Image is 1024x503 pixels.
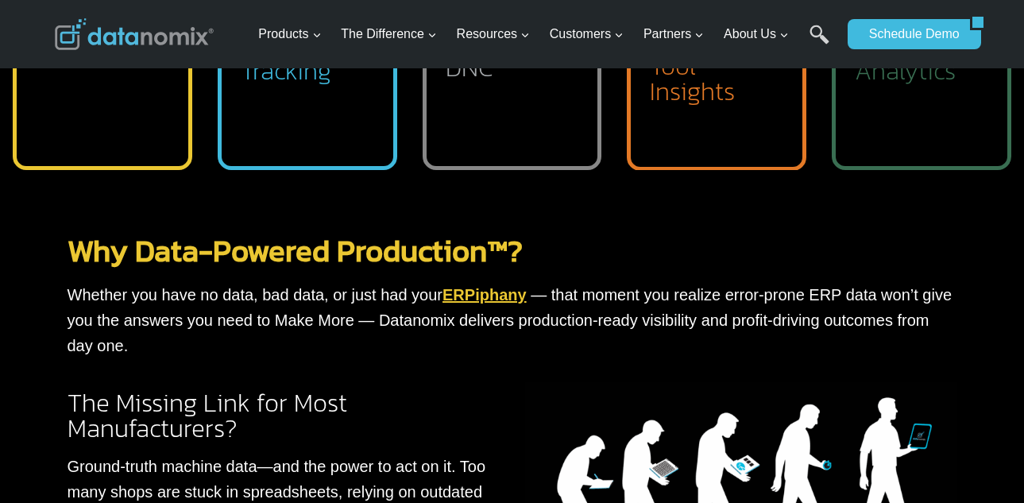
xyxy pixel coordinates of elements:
[810,25,829,60] a: Search
[68,282,957,358] p: Whether you have no data, bad data, or just had your — that moment you realize error-prone ERP da...
[241,7,374,83] h2: Scheduling + Job Tracking
[650,28,783,104] h2: TMAC ai™ + Tool Insights
[457,24,530,44] span: Resources
[550,24,624,44] span: Customers
[357,66,429,80] span: Phone number
[68,228,523,273] a: Why Data-Powered Production™?
[855,7,988,83] h2: Quote + P&L Analytics
[442,286,527,304] a: ERPiphany
[8,222,263,495] iframe: Popup CTA
[258,24,321,44] span: Products
[252,9,840,60] nav: Primary Navigation
[357,1,408,15] span: Last Name
[216,354,268,366] a: Privacy Policy
[643,24,704,44] span: Partners
[55,18,214,50] img: Datanomix
[724,24,789,44] span: About Us
[178,354,202,366] a: Terms
[68,390,500,441] h2: The Missing Link for Most Manufacturers?
[446,4,579,80] h2: G-Code Cloud™ + DNC
[341,24,437,44] span: The Difference
[848,19,970,49] a: Schedule Demo
[357,196,419,211] span: State/Region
